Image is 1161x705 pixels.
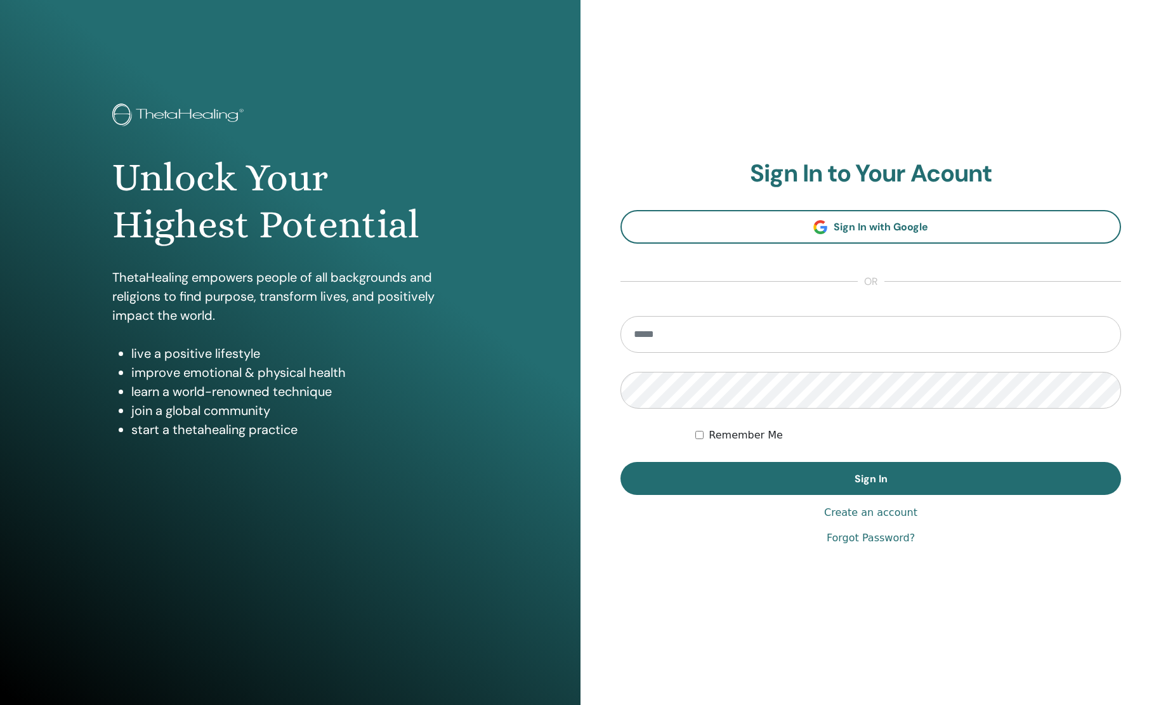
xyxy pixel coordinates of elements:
li: join a global community [131,401,468,420]
h1: Unlock Your Highest Potential [112,154,468,249]
h2: Sign In to Your Acount [620,159,1121,188]
p: ThetaHealing empowers people of all backgrounds and religions to find purpose, transform lives, a... [112,268,468,325]
button: Sign In [620,462,1121,495]
span: or [858,274,884,289]
div: Keep me authenticated indefinitely or until I manually logout [695,428,1121,443]
label: Remember Me [709,428,783,443]
span: Sign In [855,472,888,485]
li: start a thetahealing practice [131,420,468,439]
a: Sign In with Google [620,210,1121,244]
li: live a positive lifestyle [131,344,468,363]
a: Forgot Password? [827,530,915,546]
li: improve emotional & physical health [131,363,468,382]
li: learn a world-renowned technique [131,382,468,401]
a: Create an account [824,505,917,520]
span: Sign In with Google [834,220,928,234]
